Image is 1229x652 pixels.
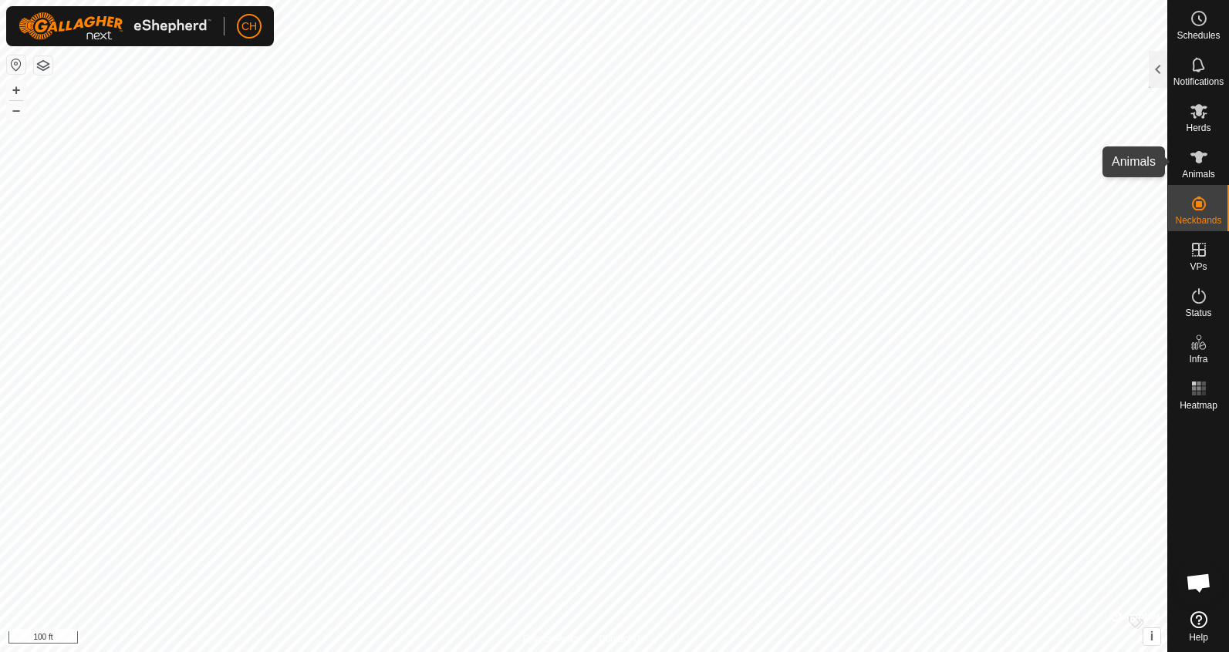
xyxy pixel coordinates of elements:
a: Privacy Policy [522,632,580,646]
span: Infra [1189,355,1207,364]
button: i [1143,628,1160,645]
span: CH [241,18,257,35]
button: Map Layers [34,56,52,75]
span: VPs [1190,262,1207,271]
span: Notifications [1173,77,1224,86]
span: Neckbands [1175,216,1221,225]
button: Reset Map [7,55,25,74]
span: Animals [1182,170,1215,179]
span: Status [1185,308,1211,318]
span: Herds [1186,123,1210,133]
div: Open chat [1176,560,1222,606]
a: Help [1168,605,1229,648]
span: Heatmap [1180,401,1217,410]
a: Contact Us [599,632,644,646]
span: Schedules [1177,31,1220,40]
button: + [7,81,25,99]
img: Gallagher Logo [19,12,211,40]
span: i [1150,630,1153,643]
button: – [7,101,25,119]
span: Help [1189,633,1208,642]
